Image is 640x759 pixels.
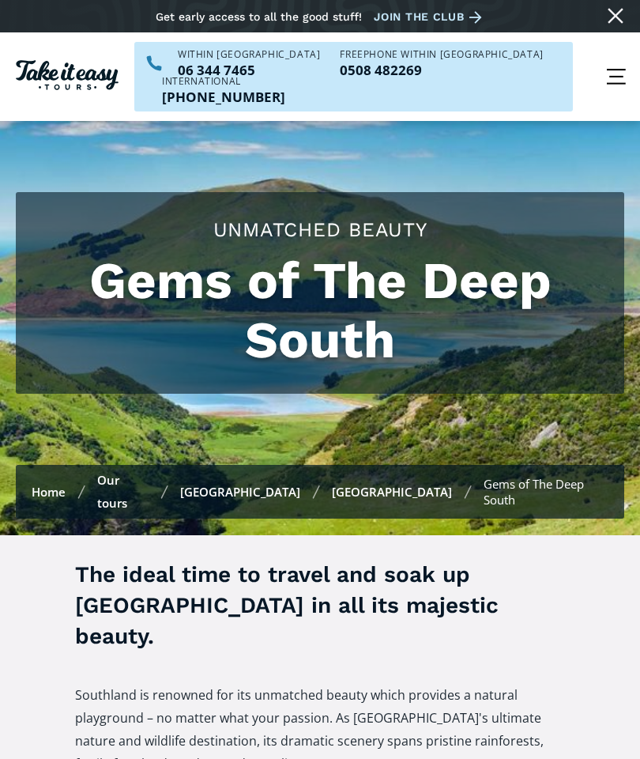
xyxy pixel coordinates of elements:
a: Call us within NZ on 063447465 [178,63,320,77]
p: [PHONE_NUMBER] [162,90,285,104]
a: [GEOGRAPHIC_DATA] [180,484,300,500]
a: Call us outside of NZ on +6463447465 [162,90,285,104]
h2: Unmatched Beauty [32,216,608,244]
nav: Breadcrumbs [16,465,624,519]
img: Take it easy Tours logo [16,60,119,90]
a: Home [32,484,66,500]
a: [GEOGRAPHIC_DATA] [332,484,452,500]
a: Join the club [374,7,488,27]
p: 0508 482269 [340,63,543,77]
div: WITHIN [GEOGRAPHIC_DATA] [178,50,320,59]
h1: Gems of The Deep South [32,251,608,370]
p: 06 344 7465 [178,63,320,77]
h3: The ideal time to travel and soak up [GEOGRAPHIC_DATA] in all its majestic beauty. [75,559,565,652]
div: International [162,77,285,86]
a: Close message [603,3,628,28]
div: Freephone WITHIN [GEOGRAPHIC_DATA] [340,50,543,59]
div: Get early access to all the good stuff! [156,10,362,23]
a: Call us freephone within NZ on 0508482269 [340,63,543,77]
a: Homepage [16,56,119,98]
div: Gems of The Deep South [484,476,608,508]
div: menu [593,53,640,100]
a: Our tours [97,472,127,511]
